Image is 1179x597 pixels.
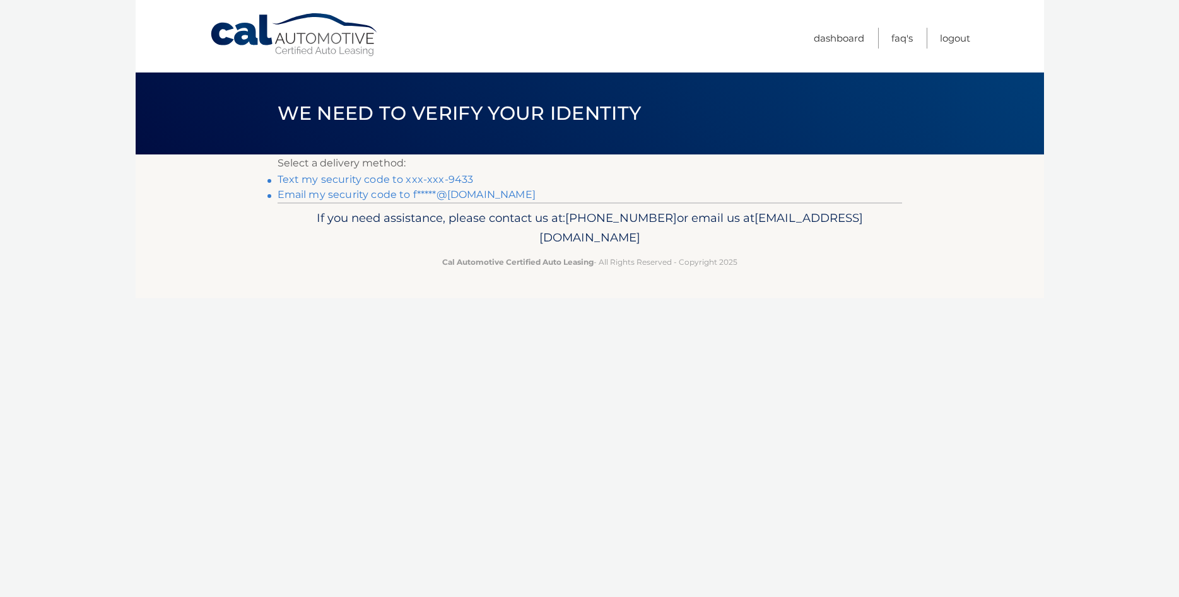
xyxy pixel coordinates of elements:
a: Logout [940,28,970,49]
a: Email my security code to f*****@[DOMAIN_NAME] [278,188,536,200]
a: Dashboard [814,28,864,49]
span: [PHONE_NUMBER] [565,211,677,225]
a: FAQ's [891,28,913,49]
a: Cal Automotive [209,13,380,57]
a: Text my security code to xxx-xxx-9433 [278,173,474,185]
p: Select a delivery method: [278,154,902,172]
strong: Cal Automotive Certified Auto Leasing [442,257,594,267]
p: If you need assistance, please contact us at: or email us at [286,208,894,248]
span: We need to verify your identity [278,101,642,125]
p: - All Rights Reserved - Copyright 2025 [286,255,894,269]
